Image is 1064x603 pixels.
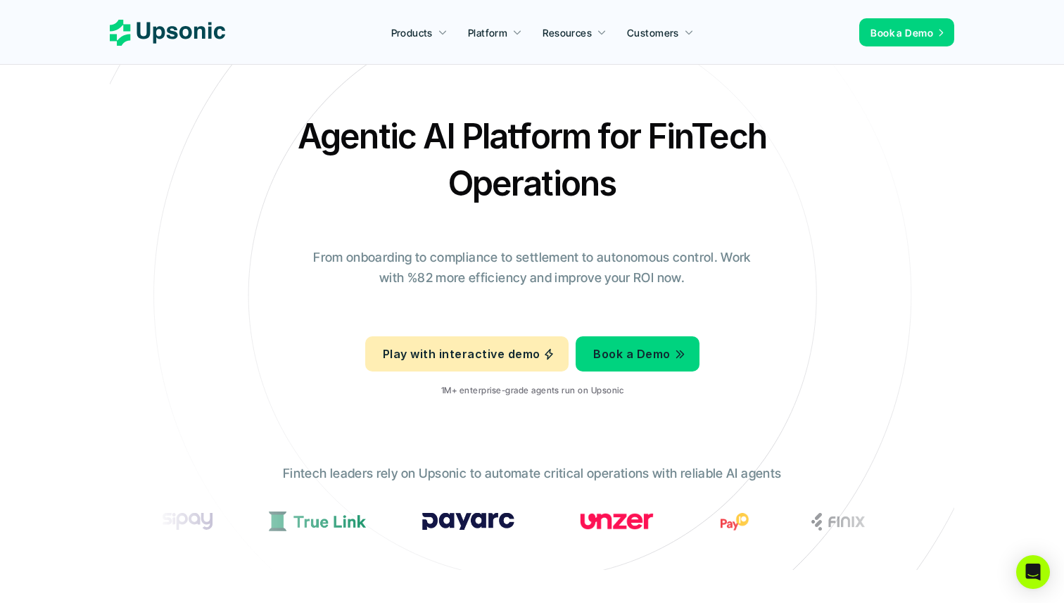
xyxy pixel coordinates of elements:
p: 1M+ enterprise-grade agents run on Upsonic [441,386,623,395]
p: Resources [543,25,592,40]
a: Play with interactive demo [365,336,569,372]
p: From onboarding to compliance to settlement to autonomous control. Work with %82 more efficiency ... [303,248,761,288]
p: Platform [468,25,507,40]
div: Open Intercom Messenger [1016,555,1050,589]
a: Book a Demo [859,18,954,46]
p: Book a Demo [593,344,670,364]
p: Play with interactive demo [383,344,540,364]
a: Book a Demo [576,336,699,372]
p: Fintech leaders rely on Upsonic to automate critical operations with reliable AI agents [283,464,781,484]
p: Customers [627,25,679,40]
p: Products [391,25,433,40]
a: Products [383,20,456,45]
h2: Agentic AI Platform for FinTech Operations [286,113,778,207]
p: Book a Demo [870,25,933,40]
